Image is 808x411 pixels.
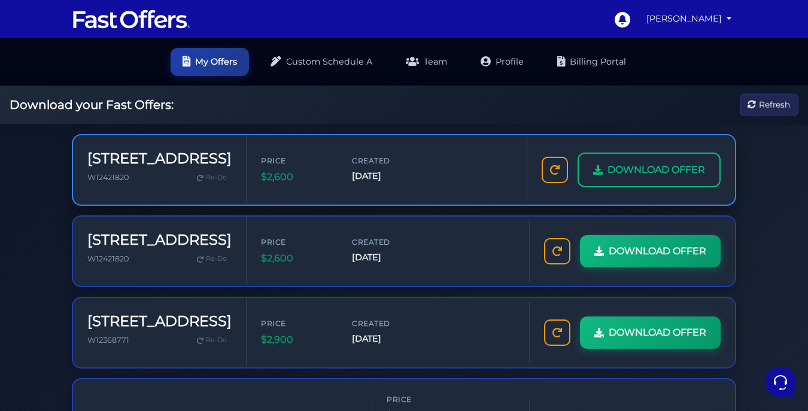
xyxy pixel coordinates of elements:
button: Help [156,301,230,328]
span: Price [261,318,333,329]
span: Find an Answer [19,168,81,177]
span: Price [387,394,458,405]
span: $2,600 [261,169,333,185]
span: W12421820 [87,254,129,263]
h3: [STREET_ADDRESS] [87,150,232,168]
span: DOWNLOAD OFFER [607,162,705,178]
a: DOWNLOAD OFFER [580,316,721,349]
span: Re-Do [206,254,227,264]
span: Your Conversations [19,67,97,77]
a: Re-Do [192,333,232,348]
iframe: Customerly Messenger Launcher [763,364,798,400]
span: Refresh [759,98,790,111]
button: Start a Conversation [19,120,220,144]
a: Open Help Center [149,168,220,177]
span: W12368771 [87,336,129,345]
span: Price [261,155,333,166]
a: Profile [469,48,536,76]
span: W12421820 [87,173,129,182]
span: Created [352,318,424,329]
a: DOWNLOAD OFFER [580,235,721,267]
span: [DATE] [352,332,424,346]
a: Re-Do [192,170,232,185]
h3: [STREET_ADDRESS] [87,313,232,330]
input: Search for an Article... [27,193,196,205]
h3: [STREET_ADDRESS] [87,232,232,249]
span: DOWNLOAD OFFER [609,243,706,259]
h2: Hello [PERSON_NAME] 👋 [10,10,201,48]
a: Custom Schedule A [259,48,384,76]
img: dark [38,86,62,110]
h2: Download your Fast Offers: [10,98,174,112]
span: Created [352,236,424,248]
p: Home [36,318,56,328]
a: DOWNLOAD OFFER [578,153,721,187]
p: Help [186,318,201,328]
button: Home [10,301,83,328]
button: Messages [83,301,157,328]
a: Re-Do [192,251,232,267]
button: Refresh [740,94,798,116]
span: $2,600 [261,251,333,266]
span: Re-Do [206,172,227,183]
span: $2,900 [261,332,333,348]
p: Messages [103,318,137,328]
a: See all [193,67,220,77]
a: My Offers [171,48,249,76]
span: Price [261,236,333,248]
a: [PERSON_NAME] [642,7,736,31]
a: Team [394,48,459,76]
span: Created [352,155,424,166]
img: dark [19,86,43,110]
span: [DATE] [352,169,424,183]
span: Re-Do [206,335,227,346]
a: Billing Portal [545,48,638,76]
span: Start a Conversation [86,127,168,136]
span: DOWNLOAD OFFER [609,325,706,340]
span: [DATE] [352,251,424,264]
